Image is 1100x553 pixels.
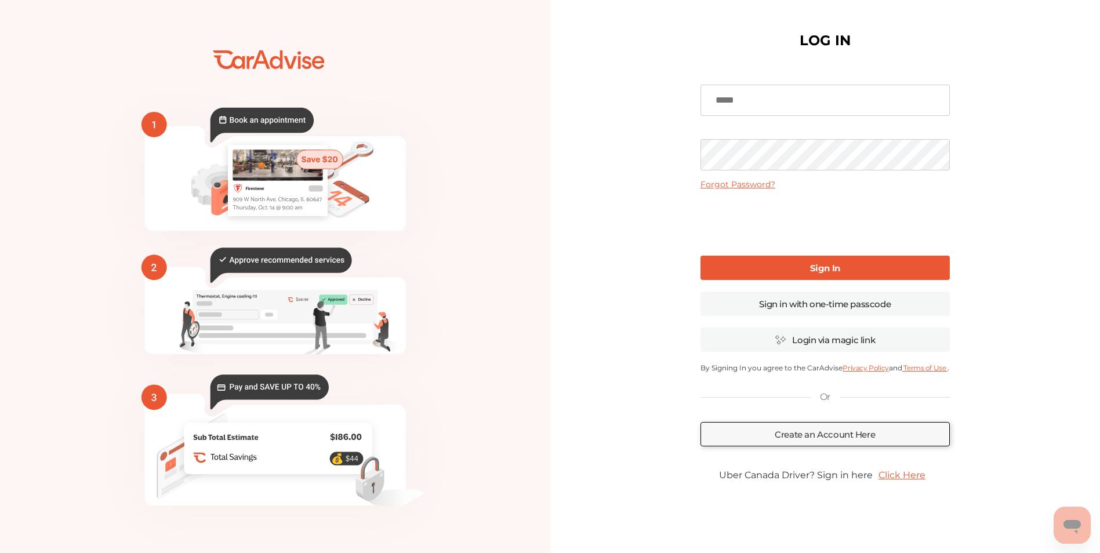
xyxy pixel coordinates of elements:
[700,363,950,372] p: By Signing In you agree to the CarAdvise and .
[873,464,931,486] a: Click Here
[737,199,913,244] iframe: reCAPTCHA
[800,35,851,46] h1: LOG IN
[331,453,344,465] text: 💰
[719,470,873,481] span: Uber Canada Driver? Sign in here
[810,263,840,274] b: Sign In
[843,363,888,372] a: Privacy Policy
[775,334,786,345] img: magic_icon.32c66aac.svg
[902,363,947,372] a: Terms of Use
[820,391,830,403] p: Or
[700,256,950,280] a: Sign In
[700,179,775,190] a: Forgot Password?
[700,328,950,352] a: Login via magic link
[700,422,950,446] a: Create an Account Here
[700,292,950,316] a: Sign in with one-time passcode
[1054,507,1091,544] iframe: Button to launch messaging window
